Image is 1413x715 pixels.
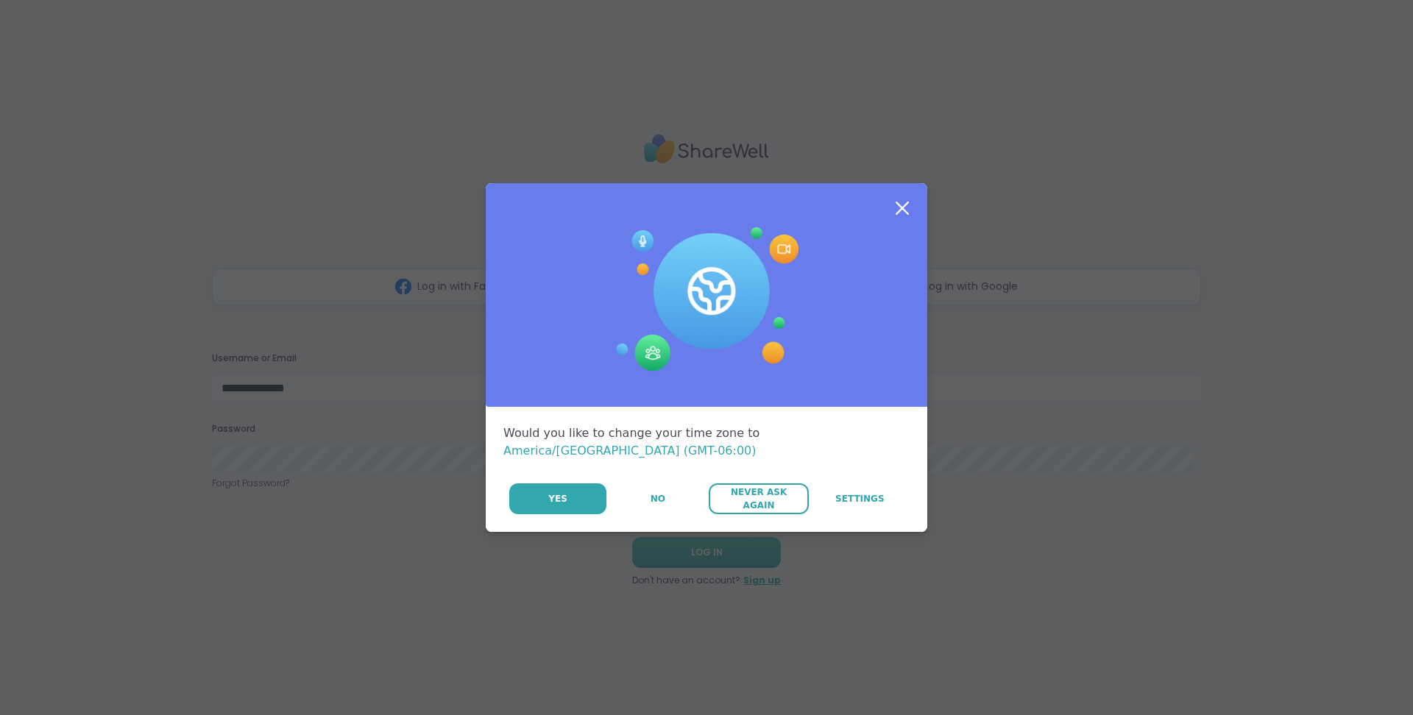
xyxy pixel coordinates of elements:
[716,485,801,512] span: Never Ask Again
[548,492,567,505] span: Yes
[810,483,910,514] a: Settings
[709,483,808,514] button: Never Ask Again
[509,483,606,514] button: Yes
[615,227,798,371] img: Session Experience
[503,444,757,458] span: America/[GEOGRAPHIC_DATA] (GMT-06:00)
[503,424,910,460] div: Would you like to change your time zone to
[608,483,707,514] button: No
[835,492,885,505] span: Settings
[651,492,665,505] span: No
